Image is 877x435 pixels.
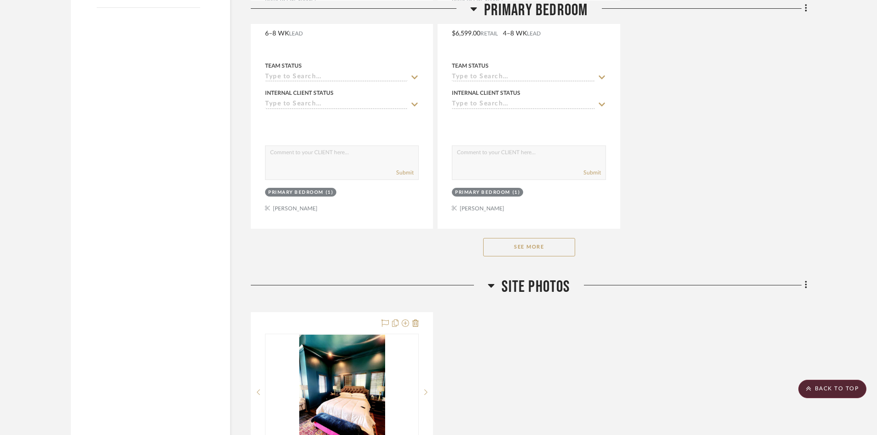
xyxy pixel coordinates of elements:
button: See More [483,238,575,256]
div: (1) [326,189,334,196]
div: Internal Client Status [265,89,334,97]
div: (1) [513,189,520,196]
span: Site Photos [502,277,570,297]
input: Type to Search… [452,100,594,109]
div: Team Status [265,62,302,70]
div: Primary Bedroom [455,189,510,196]
scroll-to-top-button: BACK TO TOP [798,380,866,398]
div: Primary Bedroom [268,189,323,196]
div: Team Status [452,62,489,70]
div: Internal Client Status [452,89,520,97]
input: Type to Search… [265,100,408,109]
button: Submit [583,168,601,177]
input: Type to Search… [452,73,594,82]
button: Submit [396,168,414,177]
input: Type to Search… [265,73,408,82]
